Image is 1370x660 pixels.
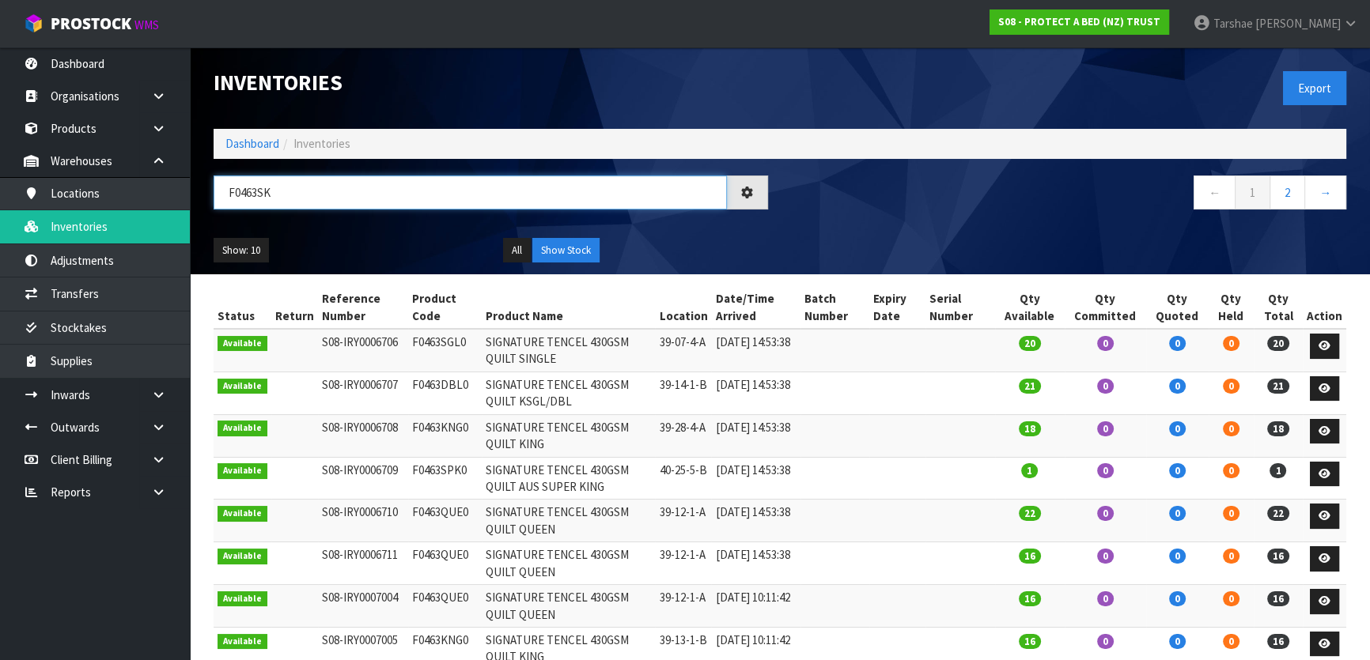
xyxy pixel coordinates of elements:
a: S08 - PROTECT A BED (NZ) TRUST [990,9,1169,35]
span: Available [218,634,267,650]
span: 0 [1223,591,1239,606]
span: 0 [1169,634,1186,649]
td: S08-IRY0006710 [318,500,408,542]
th: Product Name [482,286,655,329]
th: Location [655,286,711,329]
th: Qty Total [1254,286,1303,329]
span: 0 [1169,549,1186,564]
a: ← [1194,175,1236,209]
th: Return [271,286,318,329]
td: [DATE] 10:11:42 [711,585,800,628]
span: 16 [1267,549,1289,564]
button: Show Stock [532,238,600,263]
span: 16 [1019,549,1041,564]
th: Product Code [408,286,482,329]
span: ProStock [51,13,131,34]
span: 0 [1097,463,1114,478]
span: 16 [1019,591,1041,606]
span: 18 [1267,421,1289,436]
td: F0463SPK0 [408,457,482,500]
span: 0 [1169,506,1186,521]
td: SIGNATURE TENCEL 430GSM QUILT AUS SUPER KING [482,457,655,500]
span: 0 [1223,549,1239,564]
span: 18 [1019,421,1041,436]
th: Action [1303,286,1346,329]
span: 0 [1097,549,1114,564]
th: Reference Number [318,286,408,329]
td: SIGNATURE TENCEL 430GSM QUILT KING [482,414,655,457]
span: 20 [1019,336,1041,351]
button: All [503,238,531,263]
span: 0 [1097,379,1114,394]
td: 39-12-1-A [655,500,711,542]
span: 0 [1223,336,1239,351]
td: [DATE] 14:53:38 [711,542,800,585]
span: 16 [1019,634,1041,649]
span: 20 [1267,336,1289,351]
th: Qty Available [995,286,1065,329]
td: 39-14-1-B [655,371,711,414]
td: SIGNATURE TENCEL 430GSM QUILT QUEEN [482,585,655,628]
th: Date/Time Arrived [711,286,800,329]
th: Qty Committed [1065,286,1146,329]
button: Export [1283,71,1346,105]
span: Tarshae [1213,16,1253,31]
span: 0 [1097,336,1114,351]
td: F0463QUE0 [408,585,482,628]
td: SIGNATURE TENCEL 430GSM QUILT SINGLE [482,329,655,371]
td: S08-IRY0006707 [318,371,408,414]
span: 16 [1267,634,1289,649]
a: → [1304,175,1346,209]
a: 1 [1235,175,1270,209]
span: 21 [1019,379,1041,394]
td: F0463QUE0 [408,542,482,585]
span: 0 [1223,379,1239,394]
span: 1 [1270,463,1286,478]
span: 0 [1097,634,1114,649]
td: 39-12-1-A [655,542,711,585]
td: 39-28-4-A [655,414,711,457]
span: 21 [1267,379,1289,394]
span: Available [218,591,267,607]
span: 0 [1097,421,1114,436]
a: 2 [1270,175,1305,209]
img: cube-alt.png [24,13,44,33]
td: [DATE] 14:53:38 [711,414,800,457]
span: Available [218,379,267,394]
span: 0 [1169,591,1186,606]
td: S08-IRY0006711 [318,542,408,585]
span: Available [218,336,267,352]
span: 0 [1169,379,1186,394]
td: SIGNATURE TENCEL 430GSM QUILT QUEEN [482,542,655,585]
td: [DATE] 14:53:38 [711,457,800,500]
td: F0463KNG0 [408,414,482,457]
td: S08-IRY0007004 [318,585,408,628]
span: 22 [1267,506,1289,521]
small: WMS [134,17,159,32]
td: S08-IRY0006706 [318,329,408,371]
span: Inventories [293,136,350,151]
td: [DATE] 14:53:38 [711,329,800,371]
span: Available [218,421,267,436]
td: S08-IRY0006708 [318,414,408,457]
span: 0 [1169,463,1186,478]
th: Serial Number [925,286,994,329]
span: 1 [1021,463,1038,478]
td: 39-12-1-A [655,585,711,628]
td: 40-25-5-B [655,457,711,500]
th: Qty Held [1209,286,1254,329]
th: Expiry Date [869,286,925,329]
td: SIGNATURE TENCEL 430GSM QUILT KSGL/DBL [482,371,655,414]
td: [DATE] 14:53:38 [711,500,800,542]
span: 0 [1223,506,1239,521]
h1: Inventories [214,71,768,95]
td: [DATE] 14:53:38 [711,371,800,414]
td: 39-07-4-A [655,329,711,371]
span: Available [218,506,267,522]
a: Dashboard [225,136,279,151]
td: S08-IRY0006709 [318,457,408,500]
span: 0 [1223,421,1239,436]
span: 0 [1169,421,1186,436]
span: 0 [1169,336,1186,351]
nav: Page navigation [792,175,1346,214]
